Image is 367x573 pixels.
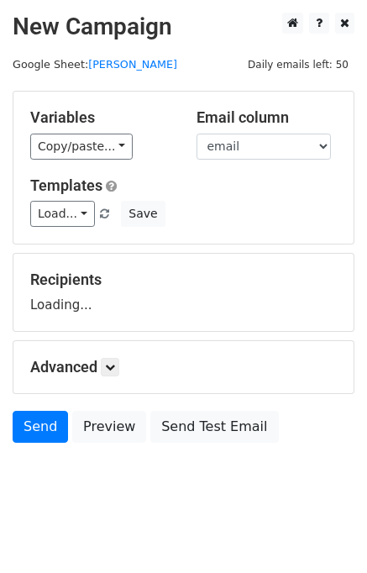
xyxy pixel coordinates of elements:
a: Templates [30,176,102,194]
h5: Email column [197,108,338,127]
h5: Recipients [30,271,337,289]
a: Send Test Email [150,411,278,443]
h2: New Campaign [13,13,354,41]
a: [PERSON_NAME] [88,58,177,71]
div: Loading... [30,271,337,314]
a: Daily emails left: 50 [242,58,354,71]
a: Send [13,411,68,443]
a: Load... [30,201,95,227]
h5: Variables [30,108,171,127]
small: Google Sheet: [13,58,177,71]
h5: Advanced [30,358,337,376]
a: Copy/paste... [30,134,133,160]
a: Preview [72,411,146,443]
button: Save [121,201,165,227]
span: Daily emails left: 50 [242,55,354,74]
